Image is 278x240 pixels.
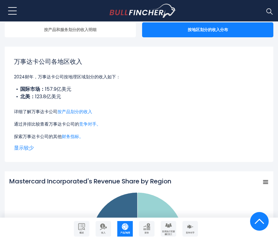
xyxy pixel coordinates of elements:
[110,4,176,18] a: 前往主页
[117,221,133,237] a: 公司产品/地理
[20,93,35,100] font: 北美：
[45,85,71,93] font: 157.9亿美元
[9,177,171,186] tspan: Mastercard Incorporated's Revenue Share by Region
[20,85,45,93] font: 国际市场：
[161,221,176,237] a: 公司员工
[145,231,149,234] font: 财务
[14,121,31,127] font: 通过并排
[79,231,84,234] font: 概述
[62,133,83,140] a: 财务指标。
[120,231,130,234] font: 产品/地理
[14,108,57,115] font: 详细了解万事达卡公司
[35,93,61,100] font: 123.8亿美元
[14,133,23,140] font: 探索
[14,74,120,80] font: 2024财年，万事达卡公司按地理区域划分的收入如下：
[31,121,79,127] font: 比较查看万事达卡公司的
[162,230,175,235] font: 首席执行官薪酬/员工
[139,221,155,237] a: 公司财务
[79,121,101,127] a: 竞争对手。
[23,133,62,140] font: 万事达卡公司的其他
[74,221,89,237] a: 公司概况
[182,221,198,237] a: 公司竞争对手
[96,221,111,237] a: 公司收入
[101,231,105,234] font: 收入
[14,57,82,66] font: 万事达卡公司各地区收入
[57,108,92,115] a: 按产品划分的收入
[186,231,195,234] font: 竞争对手
[110,4,176,18] img: 红腹灰雀徽标
[14,144,34,151] font: 显示较少
[44,27,96,33] font: 按产品和服务划分的收入明细
[188,27,228,33] font: 按地区划分的收入分布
